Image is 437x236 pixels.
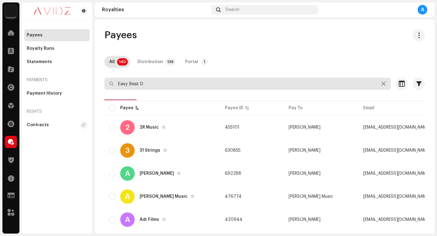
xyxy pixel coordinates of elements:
re-m-nav-item: Statements [24,56,90,68]
div: Statements [27,59,52,64]
span: Shubham Gijwani [289,148,320,153]
span: adrfilms1994@gmail.com [363,217,430,222]
img: 0c631eef-60b6-411a-a233-6856366a70de [27,7,78,15]
div: 31 Strings [140,148,160,153]
div: Payee [120,105,134,111]
span: Search [225,7,239,12]
span: 420944 [225,217,242,222]
span: 31strings@gmail.com [363,148,430,153]
span: 692288 [225,171,241,176]
span: Payees [104,29,137,41]
input: Search [104,78,391,90]
div: Aashnarayan Sharma [140,171,174,176]
div: A [120,189,135,204]
p-badge: 139 [165,58,175,66]
span: 455101 [225,125,239,130]
div: A [418,5,427,15]
div: 2 [120,120,135,135]
div: Adarsh Music [140,194,188,199]
re-m-nav-item: Payees [24,29,90,41]
re-a-nav-header: Payments [24,73,90,87]
span: Ramesh Kumar Mittal [289,125,320,130]
div: Adr Films [140,217,159,222]
div: 3 [120,143,135,158]
span: ompako@gmail.com [363,125,430,130]
div: A [120,212,135,227]
div: Royalties [102,7,209,12]
re-a-nav-header: Rights [24,104,90,119]
div: A [120,166,135,181]
div: Payees [27,33,42,38]
span: 630855 [225,148,241,153]
div: Portal [185,56,198,68]
re-m-nav-item: Royalty Runs [24,42,90,55]
div: Distribution [137,56,163,68]
div: Contracts [27,123,49,127]
span: Aashnarayan Sharma [289,171,320,176]
re-m-nav-item: Contracts [24,119,90,131]
div: Royalty Runs [27,46,54,51]
span: aashnarayansharmavlogs@gmail.com [363,171,430,176]
span: Parveen Gupta [289,217,320,222]
p-badge: 140 [117,58,128,66]
span: nandkishorjp@gmail.com [363,194,430,199]
div: 2R Music [140,125,159,130]
div: All [109,56,115,68]
div: Payment History [27,91,62,96]
div: Payee ID [225,105,243,111]
span: Adarsh Music [289,194,333,199]
span: 476774 [225,194,242,199]
img: 10d72f0b-d06a-424f-aeaa-9c9f537e57b6 [5,5,17,17]
re-m-nav-item: Payment History [24,87,90,99]
p-badge: 1 [201,58,208,66]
